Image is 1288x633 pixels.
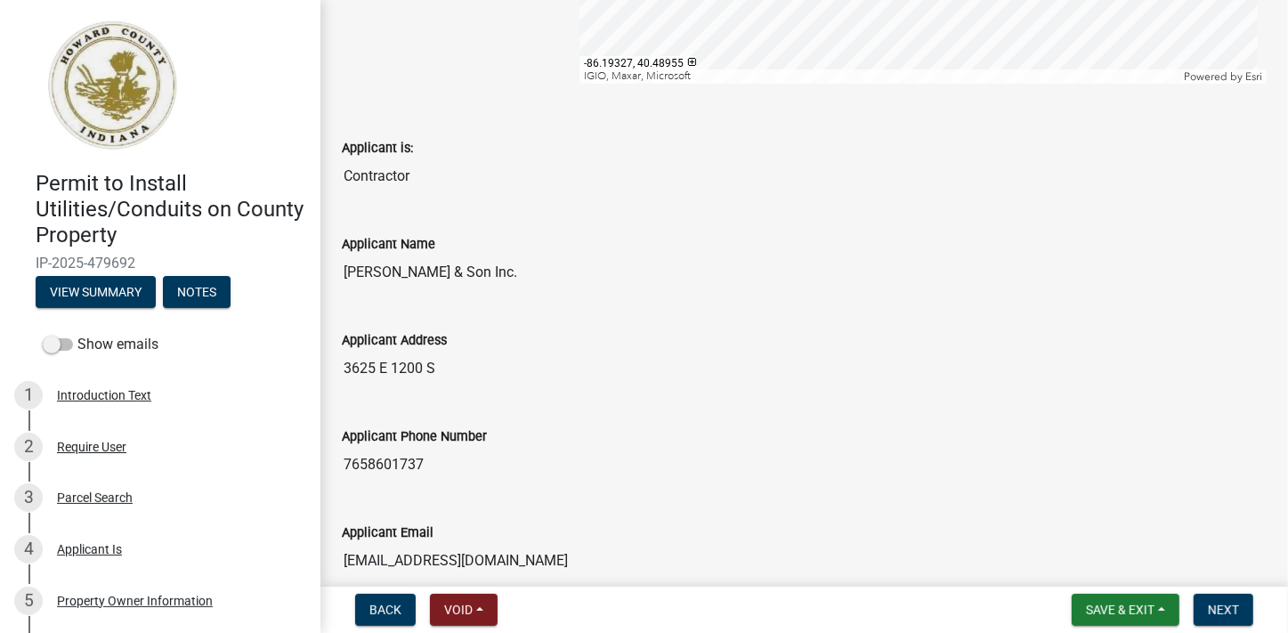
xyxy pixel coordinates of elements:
span: Save & Exit [1086,603,1154,617]
span: Back [369,603,401,617]
div: Introduction Text [57,389,151,402]
button: Save & Exit [1072,594,1179,626]
label: Applicant Email [342,527,433,540]
div: 3 [14,483,43,512]
label: Applicant Address [342,335,447,347]
span: Next [1208,603,1239,617]
div: 1 [14,381,43,410]
wm-modal-confirm: Summary [36,287,156,301]
button: View Summary [36,276,156,308]
div: 2 [14,433,43,461]
button: Back [355,594,416,626]
div: 5 [14,587,43,615]
a: Esri [1245,70,1262,83]
div: Powered by [1179,69,1267,84]
wm-modal-confirm: Notes [163,287,231,301]
div: Require User [57,441,126,453]
div: Parcel Search [57,491,133,504]
label: Applicant Name [342,239,435,251]
button: Notes [163,276,231,308]
img: Howard County, Indiana [36,19,188,152]
label: Applicant is: [342,142,413,155]
label: Show emails [43,334,158,355]
button: Next [1194,594,1253,626]
div: Applicant Is [57,543,122,556]
h4: Permit to Install Utilities/Conduits on County Property [36,171,306,248]
div: IGIO, Maxar, Microsoft [579,69,1179,84]
span: Void [444,603,473,617]
div: Property Owner Information [57,595,213,607]
span: IP-2025-479692 [36,255,285,272]
button: Void [430,594,498,626]
div: 4 [14,535,43,564]
label: Applicant Phone Number [342,431,487,443]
